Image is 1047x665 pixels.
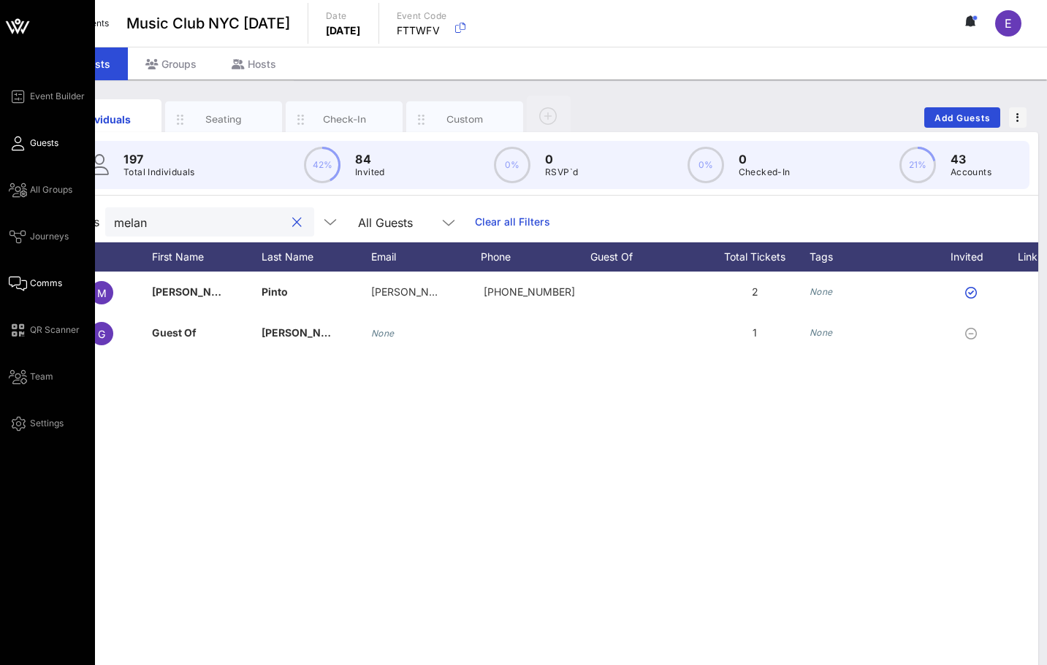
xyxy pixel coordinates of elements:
div: Groups [128,47,214,80]
span: E [1005,16,1012,31]
div: Total Tickets [700,242,810,272]
p: Total Individuals [123,165,195,180]
span: Settings [30,417,64,430]
div: Last Name [262,242,371,272]
span: Pinto [262,285,288,298]
div: 2 [700,272,810,312]
button: clear icon [292,215,302,230]
span: Add Guests [934,112,991,123]
span: [PERSON_NAME] [262,326,348,339]
div: All Guests [358,216,413,229]
div: Hosts [214,47,294,80]
div: Email [371,242,481,272]
div: Individuals [71,112,136,127]
div: Tags [810,242,934,272]
p: Checked-In [739,165,791,180]
div: 1 [700,312,810,353]
p: [DATE] [326,23,361,38]
div: First Name [152,242,262,272]
p: Invited [355,165,385,180]
p: 43 [951,150,991,168]
span: Team [30,370,53,383]
span: [PERSON_NAME] [152,285,238,298]
div: Guest Of [590,242,700,272]
a: Comms [9,274,62,292]
p: Event Code [397,9,447,23]
span: Event Builder [30,90,85,103]
div: Phone [481,242,590,272]
span: Journeys [30,230,69,243]
span: M [97,287,107,299]
span: [PERSON_NAME][EMAIL_ADDRESS][PERSON_NAME][DOMAIN_NAME] [371,285,715,298]
span: All Groups [30,183,72,196]
p: 0 [739,150,791,168]
a: Clear all Filters [475,214,550,230]
div: Check-In [312,112,377,126]
p: FTTWFV [397,23,447,38]
span: Guests [30,137,58,150]
a: Journeys [9,228,69,245]
span: +19173639796 [484,285,575,298]
div: Seating [191,112,256,126]
button: Add Guests [924,107,1000,128]
div: Custom [433,112,498,126]
p: Accounts [951,165,991,180]
p: RSVP`d [545,165,578,180]
div: E [995,10,1021,36]
a: Team [9,368,53,385]
p: 84 [355,150,385,168]
div: All Guests [349,207,466,237]
span: QR Scanner [30,323,80,337]
i: None [810,327,833,338]
a: Guests [9,134,58,152]
span: G [98,328,105,340]
p: 0 [545,150,578,168]
a: Settings [9,415,64,432]
p: 197 [123,150,195,168]
span: Music Club NYC [DATE] [126,12,290,34]
p: Date [326,9,361,23]
span: Guest Of [152,326,197,339]
span: Comms [30,277,62,290]
a: All Groups [9,181,72,199]
a: Event Builder [9,88,85,105]
div: Invited [934,242,1014,272]
i: None [371,328,395,339]
a: QR Scanner [9,321,80,339]
i: None [810,286,833,297]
